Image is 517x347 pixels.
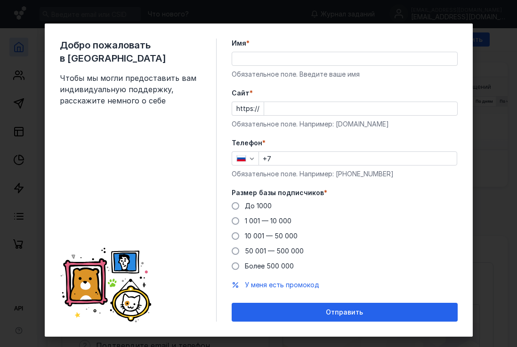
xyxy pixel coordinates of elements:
button: Отправить [232,303,458,322]
span: Чтобы мы могли предоставить вам индивидуальную поддержку, расскажите немного о себе [60,72,201,106]
span: Телефон [232,138,262,148]
div: Обязательное поле. Например: [PHONE_NUMBER] [232,169,458,179]
span: Добро пожаловать в [GEOGRAPHIC_DATA] [60,39,201,65]
span: Имя [232,39,246,48]
span: Размер базы подписчиков [232,188,324,197]
span: У меня есть промокод [245,281,319,289]
div: Обязательное поле. Введите ваше имя [232,70,458,79]
div: Обязательное поле. Например: [DOMAIN_NAME] [232,119,458,129]
button: У меня есть промокод [245,280,319,290]
span: 1 001 — 10 000 [245,217,291,225]
span: Отправить [326,308,363,316]
span: До 1000 [245,202,272,210]
span: 10 001 — 50 000 [245,232,298,240]
span: 50 001 — 500 000 [245,247,304,255]
span: Cайт [232,88,250,98]
span: Более 500 000 [245,262,294,270]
